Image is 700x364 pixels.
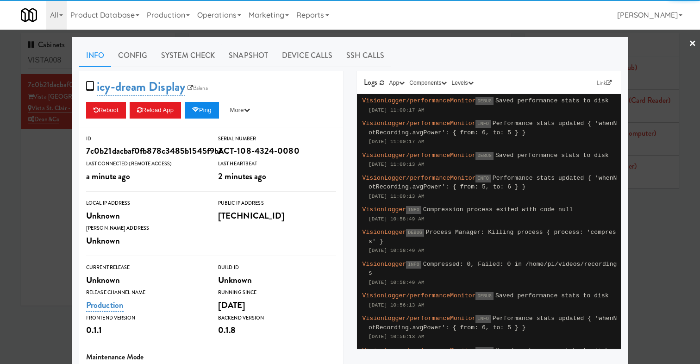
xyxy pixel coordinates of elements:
[185,102,219,119] button: Ping
[218,134,336,144] div: Serial Number
[86,224,204,233] div: [PERSON_NAME] Address
[364,77,377,88] span: Logs
[79,44,111,67] a: Info
[495,292,609,299] span: Saved performance stats to disk
[86,199,204,208] div: Local IP Address
[362,206,406,213] span: VisionLogger
[369,107,425,113] span: [DATE] 11:00:17 AM
[218,272,336,288] div: Unknown
[475,152,494,160] span: DEBUG
[223,102,257,119] button: More
[369,248,425,253] span: [DATE] 10:58:49 AM
[495,97,609,104] span: Saved performance stats to disk
[154,44,222,67] a: System Check
[362,120,476,127] span: VisionLogger/performanceMonitor
[475,97,494,105] span: DEBUG
[594,78,614,88] a: Link
[111,44,154,67] a: Config
[475,347,494,355] span: DEBUG
[86,288,204,297] div: Release Channel Name
[21,7,37,23] img: Micromart
[495,347,609,354] span: Saved performance stats to disk
[369,315,617,331] span: Performance stats updated { 'whenNotRecording.avgPower': { from: 6, to: 5 } }
[475,292,494,300] span: DEBUG
[218,288,336,297] div: Running Since
[218,299,246,311] span: [DATE]
[86,314,204,323] div: Frontend Version
[362,292,476,299] span: VisionLogger/performanceMonitor
[387,78,407,88] button: App
[369,280,425,285] span: [DATE] 10:58:49 AM
[222,44,275,67] a: Snapshot
[218,208,336,224] div: [TECHNICAL_ID]
[218,322,336,338] div: 0.1.8
[495,152,609,159] span: Saved performance stats to disk
[97,78,185,96] a: icy-dream Display
[86,159,204,169] div: Last Connected (Remote Access)
[218,314,336,323] div: Backend Version
[86,208,204,224] div: Unknown
[185,83,210,93] a: Balena
[218,199,336,208] div: Public IP Address
[362,261,406,268] span: VisionLogger
[218,143,336,159] div: ACT-108-4324-0080
[407,78,449,88] button: Components
[362,229,406,236] span: VisionLogger
[369,261,617,277] span: Compressed: 0, Failed: 0 in /home/pi/videos/recordings
[369,229,616,245] span: Process Manager: Killing process { process: 'compress' }
[362,315,476,322] span: VisionLogger/performanceMonitor
[406,206,421,214] span: INFO
[689,30,696,58] a: ×
[275,44,339,67] a: Device Calls
[362,97,476,104] span: VisionLogger/performanceMonitor
[369,302,425,308] span: [DATE] 10:56:13 AM
[475,315,490,323] span: INFO
[339,44,391,67] a: SSH Calls
[475,175,490,182] span: INFO
[406,261,421,269] span: INFO
[86,351,144,362] span: Maintenance Mode
[86,102,126,119] button: Reboot
[475,120,490,128] span: INFO
[449,78,475,88] button: Levels
[369,162,425,167] span: [DATE] 11:00:13 AM
[218,263,336,272] div: Build Id
[369,216,425,222] span: [DATE] 10:58:49 AM
[218,170,266,182] span: 2 minutes ago
[369,175,617,191] span: Performance stats updated { 'whenNotRecording.avgPower': { from: 5, to: 6 } }
[86,134,204,144] div: ID
[362,175,476,182] span: VisionLogger/performanceMonitor
[86,233,204,249] div: Unknown
[406,229,424,237] span: DEBUG
[86,299,124,312] a: Production
[86,170,130,182] span: a minute ago
[369,139,425,144] span: [DATE] 11:00:17 AM
[86,322,204,338] div: 0.1.1
[218,159,336,169] div: Last Heartbeat
[86,263,204,272] div: Current Release
[369,120,617,136] span: Performance stats updated { 'whenNotRecording.avgPower': { from: 6, to: 5 } }
[130,102,181,119] button: Reload App
[86,143,204,159] div: 7c0b21dacbaf0fb878c3485b1545f9b7
[86,272,204,288] div: Unknown
[369,194,425,199] span: [DATE] 11:00:13 AM
[362,347,476,354] span: VisionLogger/performanceMonitor
[423,206,573,213] span: Compression process exited with code null
[362,152,476,159] span: VisionLogger/performanceMonitor
[369,334,425,339] span: [DATE] 10:56:13 AM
